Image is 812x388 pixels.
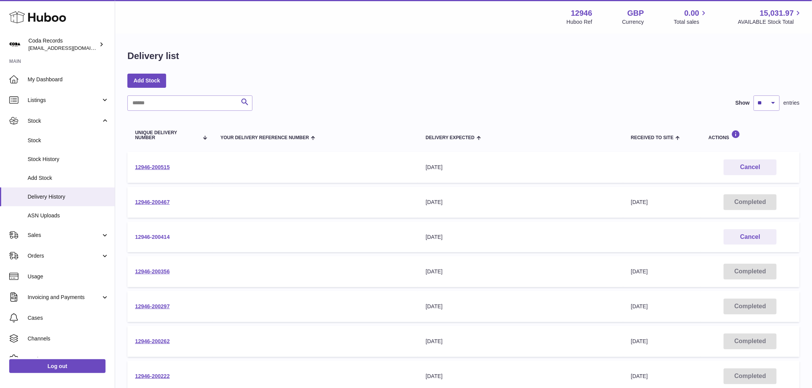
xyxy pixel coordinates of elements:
[631,199,648,205] span: [DATE]
[28,137,109,144] span: Stock
[135,303,170,309] a: 12946-200297
[28,193,109,201] span: Delivery History
[567,18,592,26] div: Huboo Ref
[736,99,750,107] label: Show
[135,199,170,205] a: 12946-200467
[426,233,616,241] div: [DATE]
[28,212,109,219] span: ASN Uploads
[9,39,21,50] img: internalAdmin-12946@internal.huboo.com
[28,156,109,163] span: Stock History
[784,99,800,107] span: entries
[426,199,616,206] div: [DATE]
[631,303,648,309] span: [DATE]
[426,303,616,310] div: [DATE]
[760,8,794,18] span: 15,031.97
[631,135,673,140] span: Received to Site
[135,130,198,140] span: Unique Delivery Number
[135,373,170,379] a: 12946-200222
[631,373,648,379] span: [DATE]
[685,8,700,18] span: 0.00
[738,18,803,26] span: AVAILABLE Stock Total
[426,268,616,275] div: [DATE]
[724,229,777,245] button: Cancel
[674,18,708,26] span: Total sales
[135,338,170,344] a: 12946-200262
[28,37,97,52] div: Coda Records
[28,273,109,280] span: Usage
[135,268,170,275] a: 12946-200356
[724,159,777,175] button: Cancel
[28,294,101,301] span: Invoicing and Payments
[28,117,101,125] span: Stock
[738,8,803,26] a: 15,031.97 AVAILABLE Stock Total
[631,268,648,275] span: [DATE]
[135,164,170,170] a: 12946-200515
[28,356,109,363] span: Settings
[426,164,616,171] div: [DATE]
[28,97,101,104] span: Listings
[631,338,648,344] span: [DATE]
[709,130,792,140] div: Actions
[28,252,101,260] span: Orders
[627,8,644,18] strong: GBP
[426,135,474,140] span: Delivery Expected
[127,50,179,62] h1: Delivery list
[674,8,708,26] a: 0.00 Total sales
[127,74,166,87] a: Add Stock
[28,314,109,322] span: Cases
[9,359,106,373] a: Log out
[221,135,309,140] span: Your Delivery Reference Number
[426,373,616,380] div: [DATE]
[571,8,592,18] strong: 12946
[28,335,109,342] span: Channels
[28,174,109,182] span: Add Stock
[426,338,616,345] div: [DATE]
[28,45,113,51] span: [EMAIL_ADDRESS][DOMAIN_NAME]
[28,76,109,83] span: My Dashboard
[28,232,101,239] span: Sales
[135,234,170,240] a: 12946-200414
[622,18,644,26] div: Currency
